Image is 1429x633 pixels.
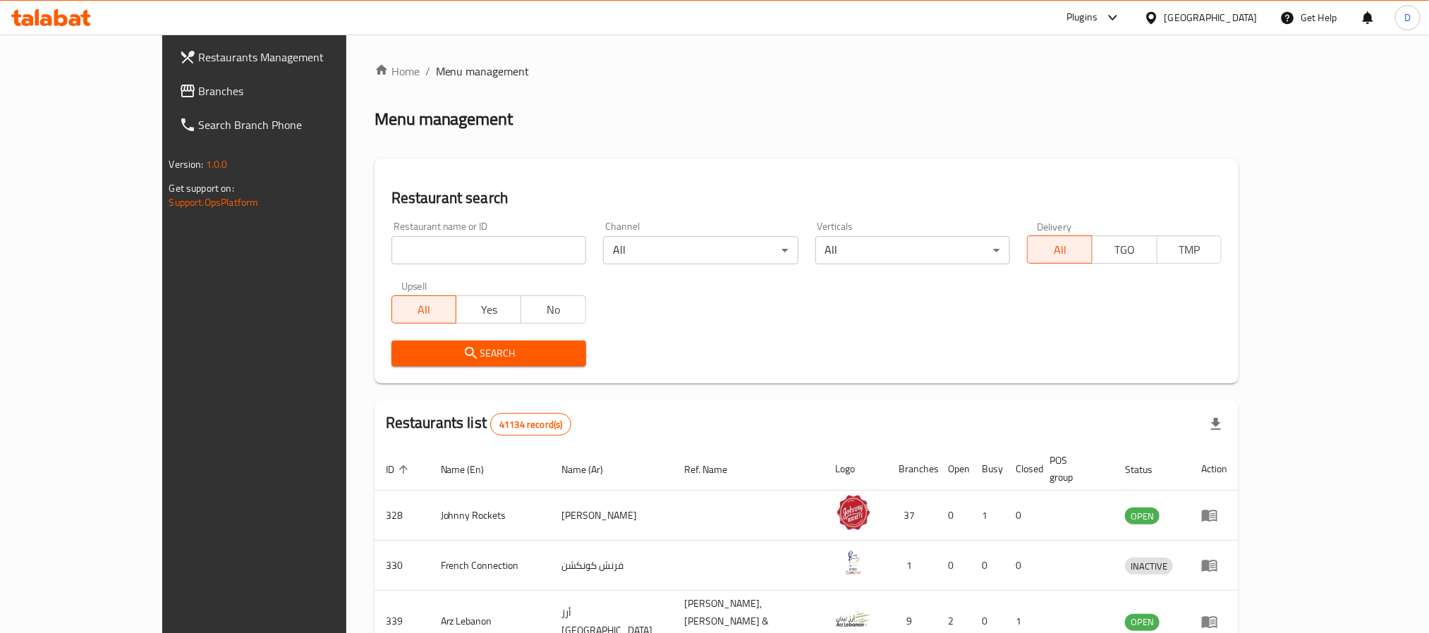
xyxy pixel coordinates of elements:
[375,491,430,541] td: 328
[836,545,871,580] img: French Connection
[430,541,551,591] td: French Connection
[1125,614,1160,630] span: OPEN
[425,63,430,80] li: /
[401,281,427,291] label: Upsell
[825,448,888,491] th: Logo
[1033,240,1087,260] span: All
[206,155,228,173] span: 1.0.0
[1404,10,1411,25] span: D
[199,116,389,133] span: Search Branch Phone
[1066,9,1097,26] div: Plugins
[375,108,513,130] h2: Menu management
[391,295,457,324] button: All
[1165,10,1258,25] div: [GEOGRAPHIC_DATA]
[168,74,401,108] a: Branches
[1125,461,1171,478] span: Status
[561,461,621,478] span: Name (Ar)
[403,345,575,362] span: Search
[491,418,571,431] span: 41134 record(s)
[684,461,746,478] span: Ref. Name
[1027,235,1093,264] button: All
[1037,221,1072,231] label: Delivery
[199,82,389,99] span: Branches
[1201,613,1227,630] div: Menu
[888,448,937,491] th: Branches
[398,300,451,320] span: All
[1157,235,1222,264] button: TMP
[888,541,937,591] td: 1
[527,300,580,320] span: No
[1005,541,1039,591] td: 0
[1092,235,1157,264] button: TGO
[815,236,1010,264] div: All
[169,193,259,211] a: Support.OpsPlatform
[169,179,234,197] span: Get support on:
[1050,452,1097,486] span: POS group
[1125,508,1160,524] div: OPEN
[1098,240,1152,260] span: TGO
[168,40,401,74] a: Restaurants Management
[836,495,871,530] img: Johnny Rockets
[375,541,430,591] td: 330
[971,491,1005,541] td: 1
[937,541,971,591] td: 0
[937,448,971,491] th: Open
[603,236,798,264] div: All
[441,461,503,478] span: Name (En)
[550,541,673,591] td: فرنش كونكشن
[386,412,572,436] h2: Restaurants list
[462,300,516,320] span: Yes
[386,461,413,478] span: ID
[430,491,551,541] td: Johnny Rockets
[375,63,1239,80] nav: breadcrumb
[971,448,1005,491] th: Busy
[1199,407,1233,441] div: Export file
[1125,558,1173,574] div: INACTIVE
[1201,557,1227,574] div: Menu
[199,49,389,66] span: Restaurants Management
[888,491,937,541] td: 37
[391,340,586,367] button: Search
[1125,508,1160,524] span: OPEN
[521,295,586,324] button: No
[490,413,571,436] div: Total records count
[168,108,401,142] a: Search Branch Phone
[1005,448,1039,491] th: Closed
[971,541,1005,591] td: 0
[391,188,1222,209] h2: Restaurant search
[169,155,204,173] span: Version:
[1201,507,1227,524] div: Menu
[1125,558,1173,574] span: INACTIVE
[1190,448,1239,491] th: Action
[456,295,521,324] button: Yes
[937,491,971,541] td: 0
[1005,491,1039,541] td: 0
[1163,240,1217,260] span: TMP
[391,236,586,264] input: Search for restaurant name or ID..
[550,491,673,541] td: [PERSON_NAME]
[436,63,530,80] span: Menu management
